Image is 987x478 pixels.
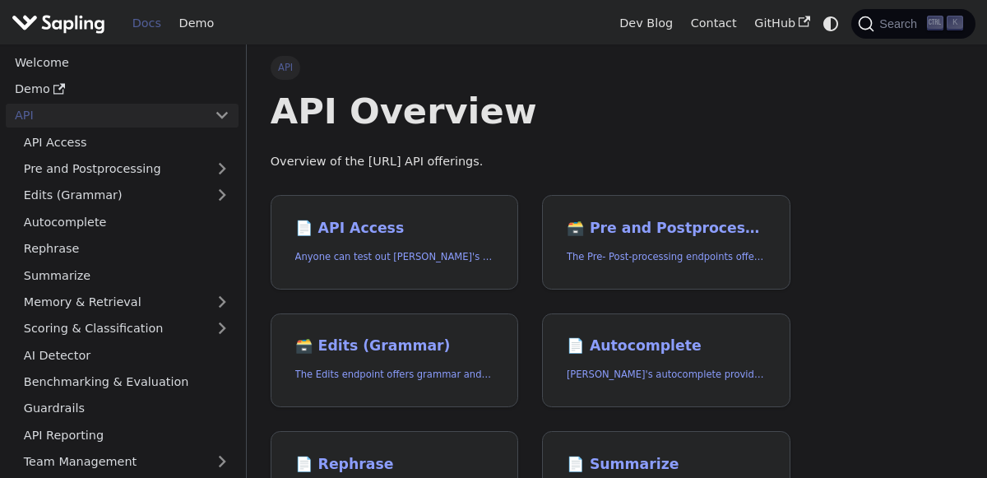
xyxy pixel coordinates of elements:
a: Sapling.ai [12,12,111,35]
a: AI Detector [15,343,239,367]
h2: Pre and Postprocessing [567,220,766,238]
h2: Autocomplete [567,337,766,355]
h1: API Overview [271,89,790,133]
a: API Reporting [15,423,239,447]
button: Collapse sidebar category 'API' [206,104,239,128]
a: Demo [6,77,239,101]
h2: Rephrase [295,456,494,474]
p: Anyone can test out Sapling's API. To get started with the API, simply: [295,249,494,265]
img: Sapling.ai [12,12,105,35]
a: Guardrails [15,397,239,420]
a: 📄️ API AccessAnyone can test out [PERSON_NAME]'s API. To get started with the API, simply: [271,195,519,290]
a: Benchmarking & Evaluation [15,370,239,394]
p: The Pre- Post-processing endpoints offer tools for preparing your text data for ingestation as we... [567,249,766,265]
p: The Edits endpoint offers grammar and spell checking. [295,367,494,383]
h2: Edits (Grammar) [295,337,494,355]
a: API [6,104,206,128]
kbd: K [947,16,963,30]
p: Sapling's autocomplete provides predictions of the next few characters or words [567,367,766,383]
a: Welcome [6,50,239,74]
span: API [271,56,301,79]
a: Autocomplete [15,210,239,234]
span: Search [874,17,927,30]
button: Search (Ctrl+K) [851,9,975,39]
a: 📄️ Autocomplete[PERSON_NAME]'s autocomplete provides predictions of the next few characters or words [542,313,790,408]
p: Overview of the [URL] API offerings. [271,152,790,172]
a: 🗃️ Edits (Grammar)The Edits endpoint offers grammar and spell checking. [271,313,519,408]
h2: API Access [295,220,494,238]
nav: Breadcrumbs [271,56,790,79]
a: Memory & Retrieval [15,290,239,314]
a: Summarize [15,263,239,287]
a: Contact [682,11,746,36]
a: GitHub [745,11,818,36]
button: Switch between dark and light mode (currently system mode) [819,12,843,35]
a: Demo [170,11,223,36]
a: Team Management [15,450,239,474]
h2: Summarize [567,456,766,474]
a: Docs [123,11,170,36]
a: Scoring & Classification [15,317,239,341]
a: Dev Blog [610,11,681,36]
a: 🗃️ Pre and PostprocessingThe Pre- Post-processing endpoints offer tools for preparing your text d... [542,195,790,290]
a: API Access [15,130,239,154]
a: Pre and Postprocessing [15,157,239,181]
a: Rephrase [15,237,239,261]
a: Edits (Grammar) [15,183,239,207]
